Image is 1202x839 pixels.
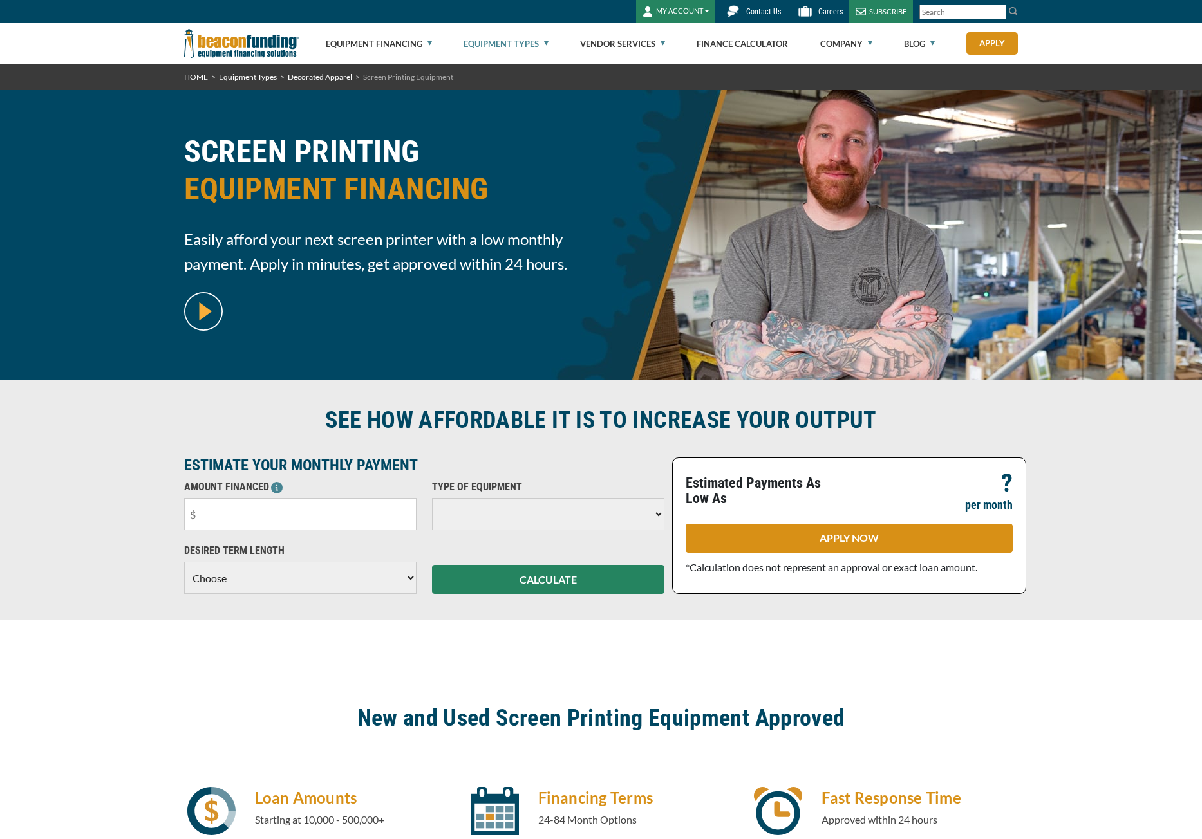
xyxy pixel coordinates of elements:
span: *Calculation does not represent an approval or exact loan amount. [686,561,977,573]
input: Search [919,5,1006,19]
p: TYPE OF EQUIPMENT [432,479,664,495]
p: Estimated Payments As Low As [686,475,841,506]
span: 24-84 Month Options [538,813,637,825]
span: Approved within 24 hours [822,813,937,825]
a: Blog [904,23,935,64]
a: Vendor Services [580,23,665,64]
p: AMOUNT FINANCED [184,479,417,495]
a: HOME [184,72,208,82]
a: Clear search text [993,7,1003,17]
a: APPLY NOW [686,524,1013,553]
span: EQUIPMENT FINANCING [184,171,594,208]
p: ? [1001,475,1013,491]
span: Easily afford your next screen printer with a low monthly payment. Apply in minutes, get approved... [184,227,594,276]
button: CALCULATE [432,565,664,594]
h2: New and Used Screen Printing Equipment Approved [184,703,1019,733]
a: Decorated Apparel [288,72,352,82]
a: Equipment Financing [326,23,432,64]
p: Starting at 10,000 - 500,000+ [255,812,452,827]
a: Company [820,23,872,64]
h1: SCREEN PRINTING [184,133,594,217]
span: Screen Printing Equipment [363,72,453,82]
input: $ [184,498,417,530]
a: Apply [966,32,1018,55]
a: Equipment Types [464,23,549,64]
p: ESTIMATE YOUR MONTHLY PAYMENT [184,457,664,473]
span: Contact Us [746,7,781,16]
img: Beacon Funding Corporation logo [184,23,299,64]
span: Careers [818,7,843,16]
p: per month [965,497,1013,513]
a: Finance Calculator [697,23,788,64]
h2: SEE HOW AFFORDABLE IT IS TO INCREASE YOUR OUTPUT [184,405,1019,435]
a: Equipment Types [219,72,277,82]
p: DESIRED TERM LENGTH [184,543,417,558]
img: Search [1008,6,1019,16]
img: video modal pop-up play button [184,292,223,331]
